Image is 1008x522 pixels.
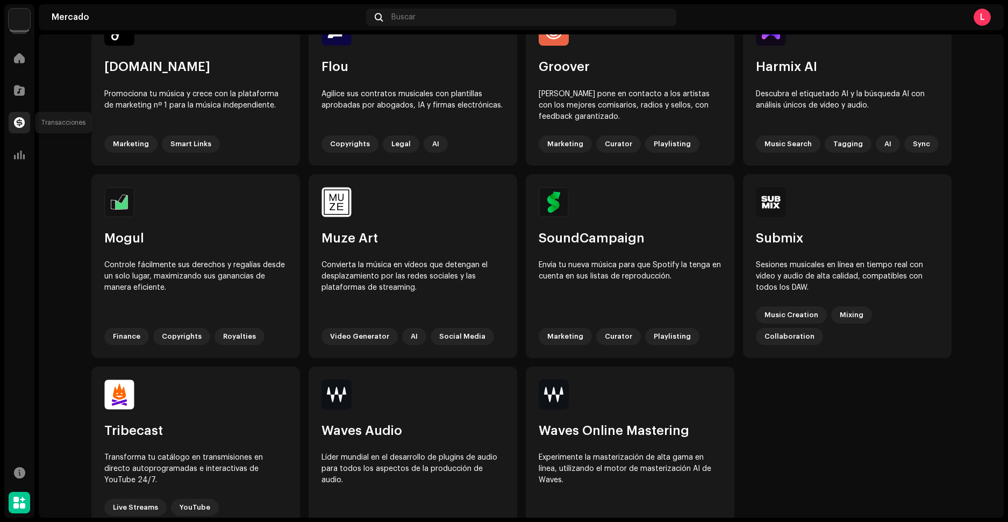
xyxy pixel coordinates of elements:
div: Experimente la masterización de alta gama en línea, utilizando el motor de masterización AI de Wa... [539,452,721,507]
div: AI [402,328,426,345]
div: Marketing [104,135,158,153]
img: b9de4340-9125-4629-bc9f-1d5712c7440d [756,187,786,217]
div: Waves Audio [321,423,504,439]
img: 70660b44-c646-4460-ae8f-61ae6fc98b65 [321,187,352,217]
div: Groover [539,59,721,75]
div: Playlisting [645,135,699,153]
div: Sesiones musicales en línea en tiempo real con vídeo y audio de alta calidad, compatibles con tod... [756,260,939,294]
div: SoundCampaign [539,230,721,247]
div: Transforma tu catálogo en transmisiones en directo autoprogramadas e interactivas de YouTube 24/7. [104,452,287,486]
div: Líder mundial en el desarrollo de plugins de audio para todos los aspectos de la producción de au... [321,452,504,507]
div: Mixing [831,306,872,324]
div: Waves Online Mastering [539,423,721,439]
div: Mogul [104,230,287,247]
div: Live Streams [104,499,167,516]
div: Legal [383,135,419,153]
div: Video Generator [321,328,398,345]
div: Finance [104,328,149,345]
div: Sync [904,135,939,153]
div: AI [424,135,448,153]
div: Collaboration [756,328,823,345]
div: L [974,9,991,26]
div: Copyrights [321,135,378,153]
div: Curator [596,328,641,345]
div: Copyrights [153,328,210,345]
div: Flou [321,59,504,75]
div: Royalties [215,328,264,345]
div: Harmix AI [756,59,939,75]
img: 4d5a508c-c80f-4d99-b7fb-82554657661d [9,9,30,30]
div: Marketing [539,135,592,153]
span: Buscar [391,13,416,22]
img: cfbc16e8-65cb-42ba-9d5b-6f621082e3e6 [104,380,134,410]
img: e31f89c7-56d3-452a-a576-703bf0380ad5 [104,187,134,217]
div: Social Media [431,328,494,345]
div: [DOMAIN_NAME] [104,59,287,75]
div: Descubra el etiquetado AI y la búsqueda AI con análisis únicos de vídeo y audio. [756,89,939,123]
div: Smart Links [162,135,220,153]
div: Music Creation [756,306,827,324]
img: 20a05f98-94d1-4337-b8f1-88de39a635b4 [539,380,569,410]
div: Envía tu nueva música para que Spotify la tenga en cuenta en sus listas de reproducción. [539,260,721,315]
div: YouTube [171,499,219,516]
div: AI [876,135,900,153]
img: f6bbf7fb-1a84-49c4-ab47-0dc55801bd65 [539,187,569,217]
div: Marketing [539,328,592,345]
div: Tribecast [104,423,287,439]
div: Convierta la música en vídeos que detengan el desplazamiento por las redes sociales y las platafo... [321,260,504,315]
div: Submix [756,230,939,247]
img: 2edc38f6-ddf5-440e-afe4-c31f39d80616 [321,380,352,410]
div: Mercado [52,13,362,22]
div: Agilice sus contratos musicales con plantillas aprobadas por abogados, IA y firmas electrónicas. [321,89,504,123]
div: Promociona tu música y crece con la plataforma de marketing nº 1 para la música independiente. [104,89,287,123]
div: Playlisting [645,328,699,345]
div: Music Search [756,135,820,153]
div: Controle fácilmente sus derechos y regalías desde un solo lugar, maximizando sus ganancias de man... [104,260,287,315]
div: Curator [596,135,641,153]
div: Muze Art [321,230,504,247]
div: Tagging [825,135,871,153]
div: [PERSON_NAME] pone en contacto a los artistas con los mejores comisarios, radios y sellos, con fe... [539,89,721,123]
